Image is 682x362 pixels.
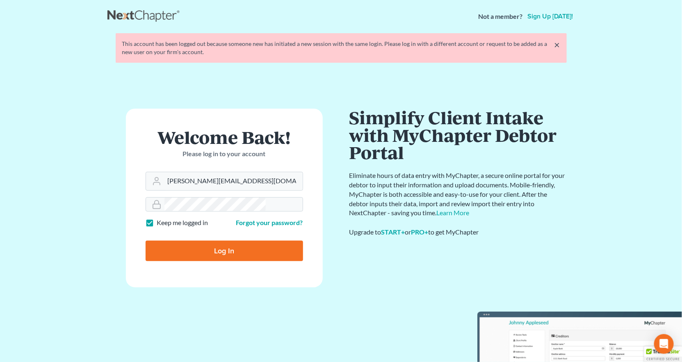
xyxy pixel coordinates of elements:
div: TrustedSite Certified [644,346,682,362]
a: Sign up [DATE]! [526,13,575,20]
h1: Simplify Client Intake with MyChapter Debtor Portal [349,109,567,161]
a: Forgot your password? [236,219,303,226]
h1: Welcome Back! [146,128,303,146]
div: Upgrade to or to get MyChapter [349,228,567,237]
label: Keep me logged in [157,218,208,228]
strong: Not a member? [479,12,523,21]
div: This account has been logged out because someone new has initiated a new session with the same lo... [122,40,560,56]
a: START+ [381,228,405,236]
div: Open Intercom Messenger [654,334,674,354]
input: Email Address [164,172,303,190]
p: Eliminate hours of data entry with MyChapter, a secure online portal for your debtor to input the... [349,171,567,218]
p: Please log in to your account [146,149,303,159]
input: Log In [146,241,303,261]
a: PRO+ [411,228,429,236]
a: Learn More [437,209,470,216]
a: × [554,40,560,50]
